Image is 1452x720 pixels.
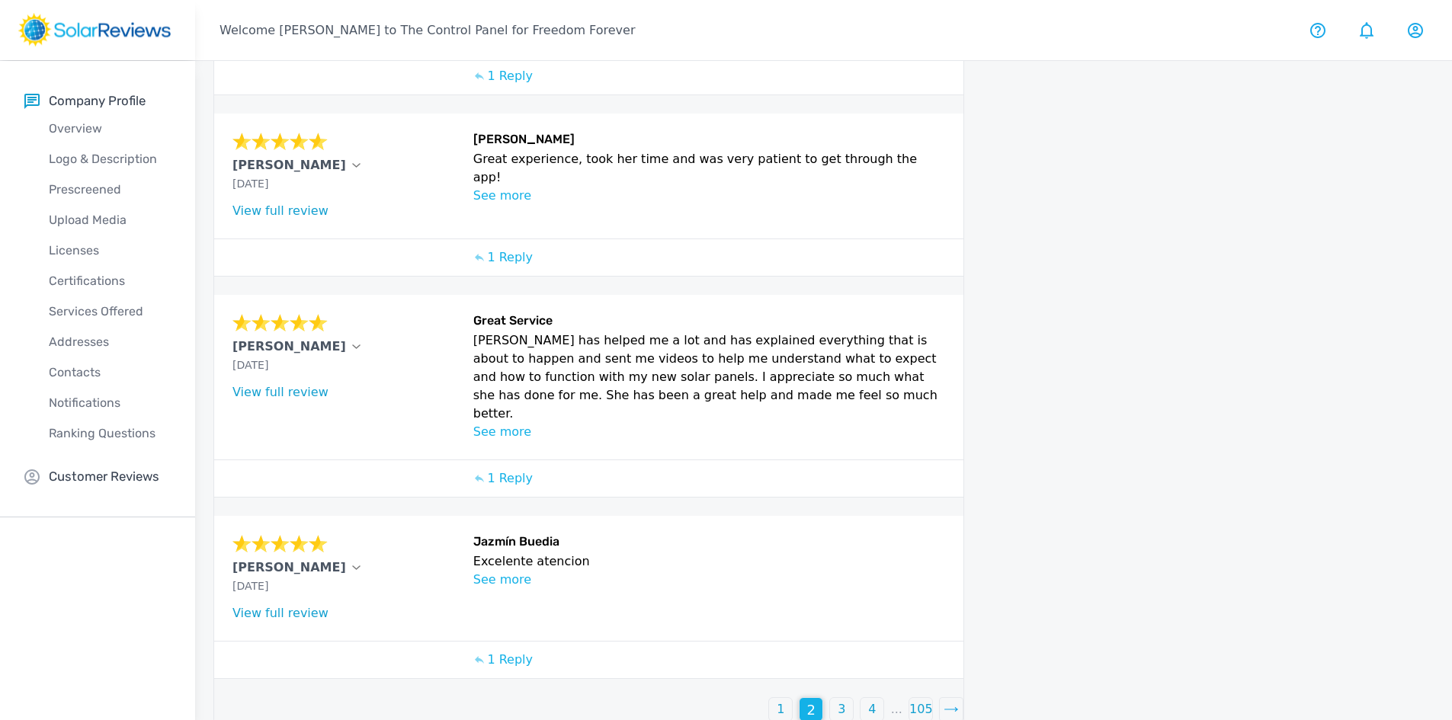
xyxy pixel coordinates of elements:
[24,363,195,382] p: Contacts
[24,296,195,327] a: Services Offered
[473,150,946,187] p: Great experience, took her time and was very patient to get through the app!
[473,313,946,331] h6: Great Service
[24,388,195,418] a: Notifications
[487,67,533,85] p: 1 Reply
[24,394,195,412] p: Notifications
[24,302,195,321] p: Services Offered
[838,700,845,718] p: 3
[24,205,195,235] a: Upload Media
[24,357,195,388] a: Contacts
[473,187,946,205] p: See more
[473,534,946,552] h6: Jazmín Buedia
[909,700,933,718] p: 105
[868,700,876,718] p: 4
[24,144,195,174] a: Logo & Description
[24,211,195,229] p: Upload Media
[473,132,946,150] h6: [PERSON_NAME]
[473,552,946,571] p: Excelente atencion
[24,327,195,357] a: Addresses
[24,120,195,138] p: Overview
[891,700,902,718] p: ...
[487,248,533,267] p: 1 Reply
[232,203,329,218] a: View full review
[473,571,946,589] p: See more
[232,580,268,592] span: [DATE]
[24,235,195,266] a: Licenses
[232,178,268,190] span: [DATE]
[232,558,346,577] p: [PERSON_NAME]
[24,266,195,296] a: Certifications
[232,385,329,399] a: View full review
[487,469,533,488] p: 1 Reply
[24,150,195,168] p: Logo & Description
[49,467,159,486] p: Customer Reviews
[24,424,195,443] p: Ranking Questions
[24,418,195,449] a: Ranking Questions
[232,359,268,371] span: [DATE]
[807,699,816,720] p: 2
[232,156,346,174] p: [PERSON_NAME]
[232,338,346,356] p: [PERSON_NAME]
[232,606,329,620] a: View full review
[24,242,195,260] p: Licenses
[24,333,195,351] p: Addresses
[24,114,195,144] a: Overview
[220,21,635,40] p: Welcome [PERSON_NAME] to The Control Panel for Freedom Forever
[24,174,195,205] a: Prescreened
[473,423,946,441] p: See more
[473,331,946,423] p: [PERSON_NAME] has helped me a lot and has explained everything that is about to happen and sent m...
[24,272,195,290] p: Certifications
[777,700,784,718] p: 1
[49,91,146,110] p: Company Profile
[487,651,533,669] p: 1 Reply
[24,181,195,199] p: Prescreened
